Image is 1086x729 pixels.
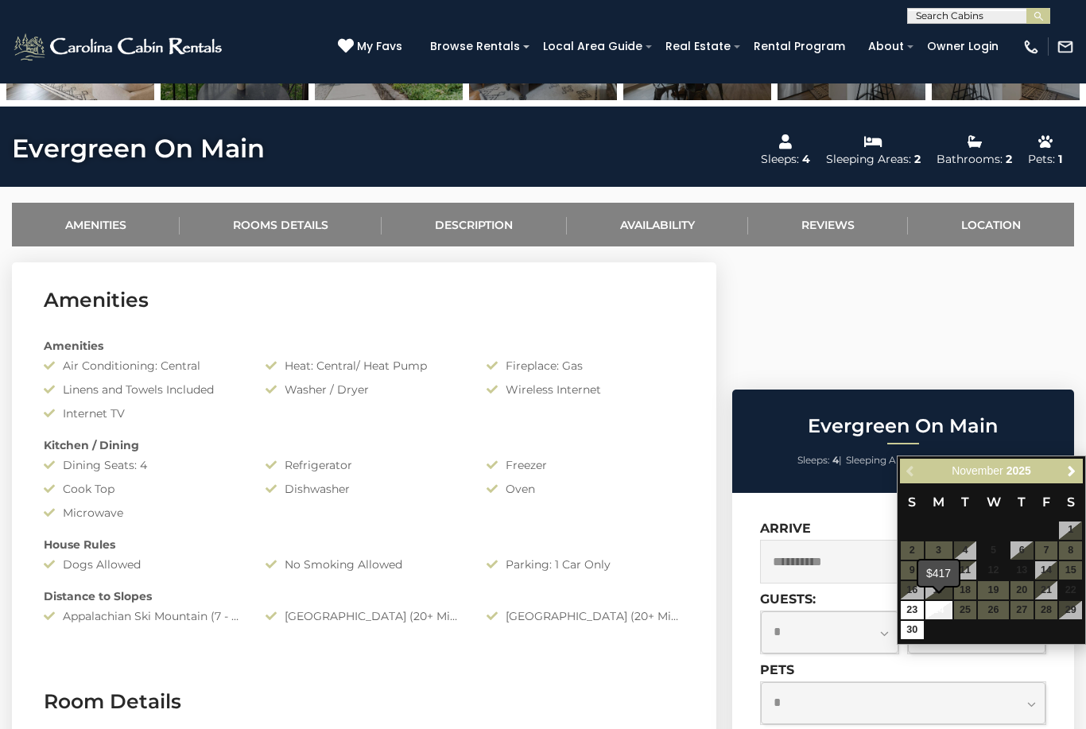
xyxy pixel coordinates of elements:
img: phone-regular-white.png [1022,38,1040,56]
span: 1 [1059,522,1082,540]
label: Pets [760,662,794,677]
li: | [797,450,842,471]
a: Rooms Details [180,203,382,246]
span: 14 [1035,561,1058,580]
strong: 2 [921,454,926,466]
div: Oven [475,481,696,497]
strong: 4 [832,454,839,466]
div: Kitchen / Dining [32,437,696,453]
strong: 2 [966,454,972,466]
a: Availability [567,203,748,246]
img: mail-regular-white.png [1057,38,1074,56]
div: Heat: Central/ Heat Pump [254,358,475,374]
div: Dishwasher [254,481,475,497]
div: Wireless Internet [475,382,696,397]
label: Guests: [760,591,816,607]
span: 2025 [1006,464,1031,477]
img: White-1-2.png [12,31,227,63]
div: Cook Top [32,481,254,497]
div: Freezer [475,457,696,473]
span: Thursday [1018,494,1026,510]
div: House Rules [32,537,696,553]
div: No Smoking Allowed [254,556,475,572]
div: Internet TV [32,405,254,421]
span: My Favs [357,38,402,55]
a: Rental Program [746,34,853,59]
span: Pets: [979,454,1003,466]
div: Parking: 1 Car Only [475,556,696,572]
h3: Amenities [44,286,685,314]
span: Saturday [1067,494,1075,510]
a: About [860,34,912,59]
strong: 1 [1005,454,1009,466]
div: Microwave [32,505,254,521]
div: Dogs Allowed [32,556,254,572]
a: Real Estate [657,34,739,59]
a: Browse Rentals [422,34,528,59]
div: $417 [918,560,959,586]
div: Washer / Dryer [254,382,475,397]
a: Location [908,203,1074,246]
div: Dining Seats: 4 [32,457,254,473]
span: Wednesday [987,494,1001,510]
span: Friday [1042,494,1050,510]
a: 30 [901,621,924,639]
a: Description [382,203,566,246]
a: My Favs [338,38,406,56]
div: Linens and Towels Included [32,382,254,397]
h2: Evergreen On Main [736,416,1070,436]
div: Fireplace: Gas [475,358,696,374]
a: Amenities [12,203,180,246]
span: November [952,464,1003,477]
span: 5 [978,541,1008,560]
span: Monday [933,494,944,510]
a: Reviews [748,203,908,246]
span: Baths: [933,454,964,466]
span: 12 [978,561,1008,580]
div: Amenities [32,338,696,354]
a: Owner Login [919,34,1006,59]
span: Sleeping Areas: [846,454,918,466]
div: [GEOGRAPHIC_DATA] (20+ Minute Drive) [475,608,696,624]
a: Local Area Guide [535,34,650,59]
a: 24 [925,601,952,619]
div: Air Conditioning: Central [32,358,254,374]
span: 6 [1010,541,1034,560]
span: 13 [1010,561,1034,580]
li: | [846,450,929,471]
span: Sleeps: [797,454,830,466]
div: Refrigerator [254,457,475,473]
span: 17 [925,581,952,599]
li: | [933,450,975,471]
label: Arrive [760,521,811,536]
span: Tuesday [961,494,969,510]
div: Distance to Slopes [32,588,696,604]
div: [GEOGRAPHIC_DATA] (20+ Minutes Drive) [254,608,475,624]
a: 23 [901,601,924,619]
div: Appalachian Ski Mountain (7 - 20 Minute Drive) [32,608,254,624]
h3: Room Details [44,688,685,715]
span: Next [1065,464,1078,477]
a: Next [1061,461,1081,481]
span: Sunday [908,494,916,510]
